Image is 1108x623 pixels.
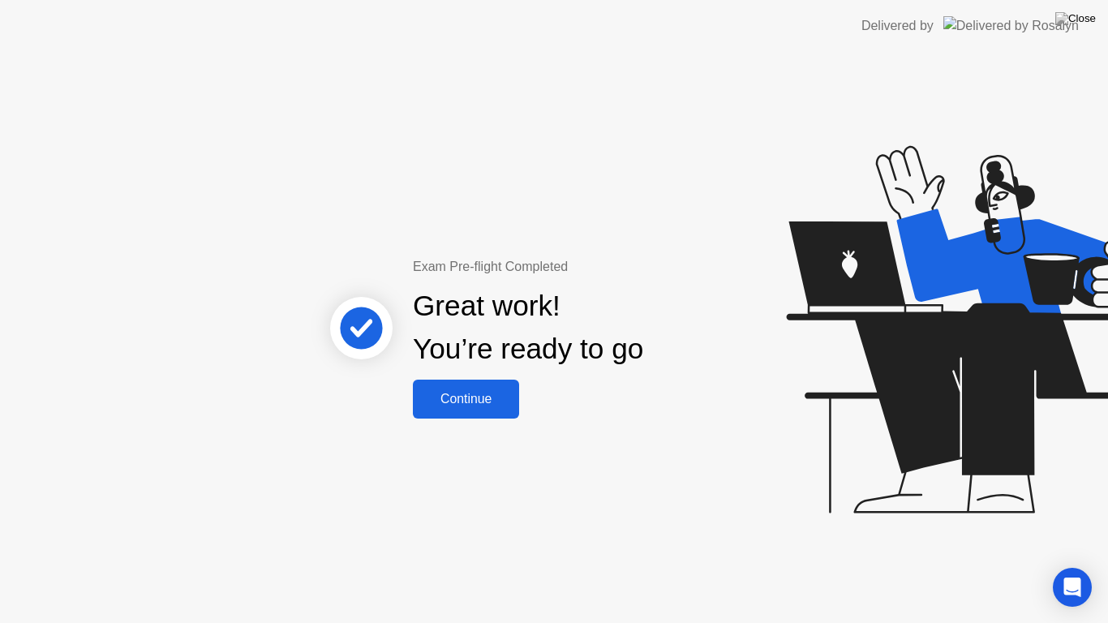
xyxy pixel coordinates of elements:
[943,16,1079,35] img: Delivered by Rosalyn
[861,16,934,36] div: Delivered by
[413,380,519,419] button: Continue
[413,257,748,277] div: Exam Pre-flight Completed
[1055,12,1096,25] img: Close
[1053,568,1092,607] div: Open Intercom Messenger
[413,285,643,371] div: Great work! You’re ready to go
[418,392,514,406] div: Continue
